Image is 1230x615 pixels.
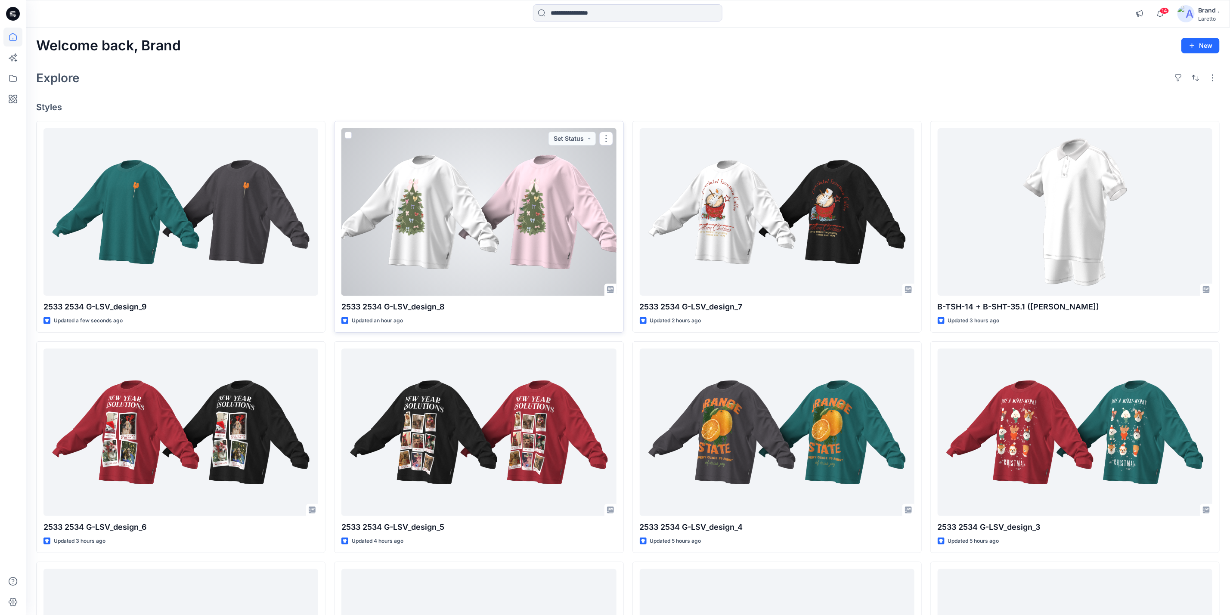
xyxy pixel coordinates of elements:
[36,38,181,54] h2: Welcome back, Brand
[341,521,616,533] p: 2533 2534 G-LSV_design_5
[341,349,616,516] a: 2533 2534 G-LSV_design_5
[640,521,914,533] p: 2533 2534 G-LSV_design_4
[640,301,914,313] p: 2533 2534 G-LSV_design_7
[938,301,1212,313] p: B-TSH-14 + B-SHT-35.1 ([PERSON_NAME])
[1198,15,1219,22] div: Laretto
[640,128,914,296] a: 2533 2534 G-LSV_design_7
[352,537,403,546] p: Updated 4 hours ago
[1177,5,1195,22] img: avatar
[650,537,701,546] p: Updated 5 hours ago
[43,521,318,533] p: 2533 2534 G-LSV_design_6
[650,316,701,325] p: Updated 2 hours ago
[341,128,616,296] a: 2533 2534 G-LSV_design_8
[54,537,105,546] p: Updated 3 hours ago
[948,316,1000,325] p: Updated 3 hours ago
[938,521,1212,533] p: 2533 2534 G-LSV_design_3
[938,128,1212,296] a: B-TSH-14 + B-SHT-35.1 (Пенье WFACE Пике)
[1198,5,1219,15] div: Brand .
[1160,7,1169,14] span: 14
[54,316,123,325] p: Updated a few seconds ago
[43,301,318,313] p: 2533 2534 G-LSV_design_9
[640,349,914,516] a: 2533 2534 G-LSV_design_4
[352,316,403,325] p: Updated an hour ago
[938,349,1212,516] a: 2533 2534 G-LSV_design_3
[43,128,318,296] a: 2533 2534 G-LSV_design_9
[43,349,318,516] a: 2533 2534 G-LSV_design_6
[36,71,80,85] h2: Explore
[36,102,1220,112] h4: Styles
[948,537,999,546] p: Updated 5 hours ago
[341,301,616,313] p: 2533 2534 G-LSV_design_8
[1181,38,1220,53] button: New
